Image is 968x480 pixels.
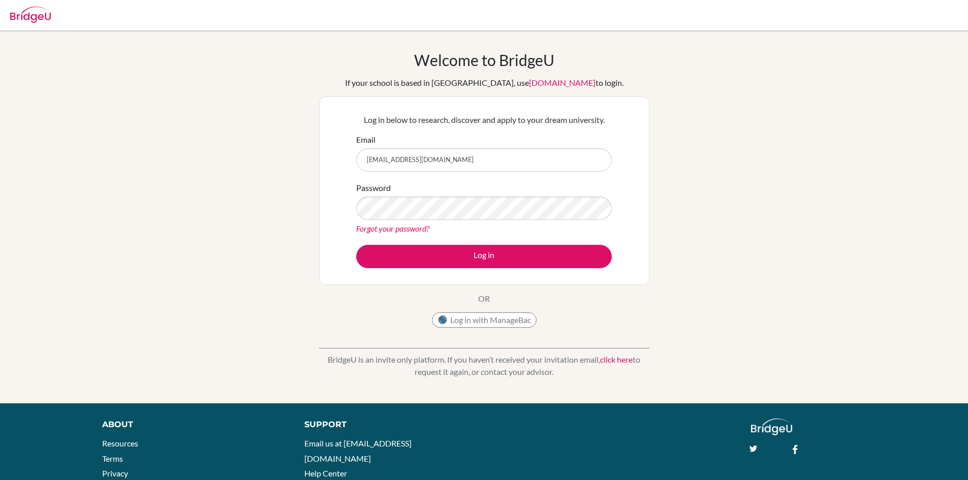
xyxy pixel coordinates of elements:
[319,354,649,378] p: BridgeU is an invite only platform. If you haven’t received your invitation email, to request it ...
[356,114,612,126] p: Log in below to research, discover and apply to your dream university.
[600,355,633,364] a: click here
[102,454,123,463] a: Terms
[414,51,554,69] h1: Welcome to BridgeU
[356,182,391,194] label: Password
[345,77,623,89] div: If your school is based in [GEOGRAPHIC_DATA], use to login.
[304,468,347,478] a: Help Center
[751,419,792,435] img: logo_white@2x-f4f0deed5e89b7ecb1c2cc34c3e3d731f90f0f143d5ea2071677605dd97b5244.png
[304,438,412,463] a: Email us at [EMAIL_ADDRESS][DOMAIN_NAME]
[10,7,51,23] img: Bridge-U
[304,419,472,431] div: Support
[432,312,537,328] button: Log in with ManageBac
[102,468,128,478] a: Privacy
[102,438,138,448] a: Resources
[102,419,282,431] div: About
[356,223,429,233] a: Forgot your password?
[356,134,376,146] label: Email
[356,245,612,268] button: Log in
[529,78,596,87] a: [DOMAIN_NAME]
[478,293,490,305] p: OR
